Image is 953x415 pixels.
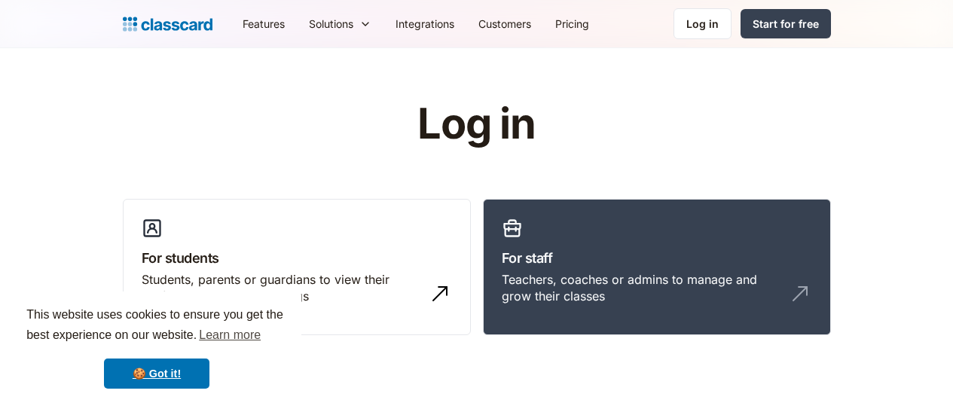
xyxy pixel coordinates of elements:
a: learn more about cookies [197,324,263,346]
h3: For staff [502,248,812,268]
div: Solutions [297,7,383,41]
div: Log in [686,16,719,32]
a: Logo [123,14,212,35]
a: For staffTeachers, coaches or admins to manage and grow their classes [483,199,831,336]
div: Start for free [753,16,819,32]
a: Pricing [543,7,601,41]
a: For studentsStudents, parents or guardians to view their profile and manage bookings [123,199,471,336]
div: cookieconsent [12,291,301,403]
span: This website uses cookies to ensure you get the best experience on our website. [26,306,287,346]
h1: Log in [237,101,716,148]
a: Features [231,7,297,41]
div: Teachers, coaches or admins to manage and grow their classes [502,271,782,305]
a: Start for free [741,9,831,38]
a: Customers [466,7,543,41]
div: Solutions [309,16,353,32]
h3: For students [142,248,452,268]
a: Log in [674,8,732,39]
div: Students, parents or guardians to view their profile and manage bookings [142,271,422,305]
a: Integrations [383,7,466,41]
a: dismiss cookie message [104,359,209,389]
